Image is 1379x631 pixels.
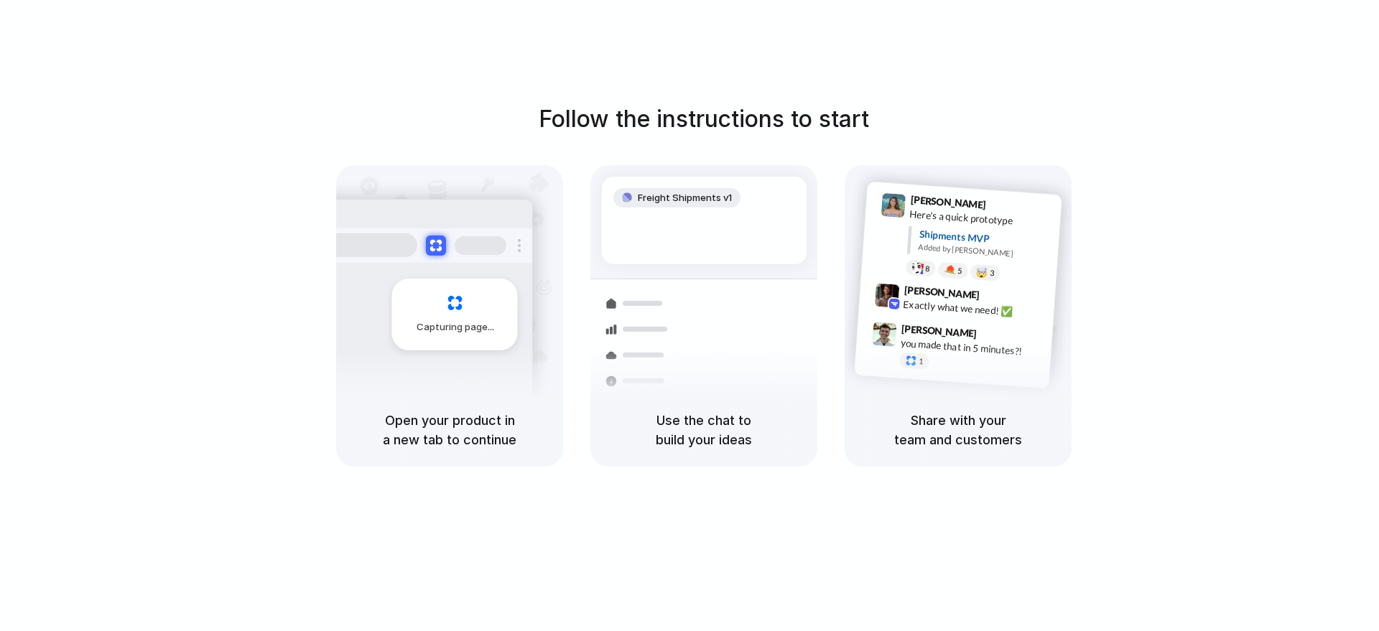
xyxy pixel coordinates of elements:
div: Added by [PERSON_NAME] [918,240,1050,261]
span: [PERSON_NAME] [910,192,986,212]
span: 1 [919,357,924,365]
span: 8 [925,264,930,272]
span: 3 [990,268,995,276]
span: 9:47 AM [981,327,1011,345]
span: Capturing page [417,320,496,335]
span: Freight Shipments v1 [638,191,732,205]
div: Shipments MVP [919,226,1051,250]
span: 9:42 AM [984,289,1013,306]
h5: Share with your team and customers [862,411,1054,449]
h5: Use the chat to build your ideas [608,411,800,449]
span: [PERSON_NAME] [901,320,978,341]
span: [PERSON_NAME] [904,281,980,302]
span: 5 [957,266,962,274]
h1: Follow the instructions to start [539,102,869,136]
div: Here's a quick prototype [909,206,1053,230]
div: you made that in 5 minutes?! [900,335,1044,360]
div: 🤯 [976,267,988,278]
h5: Open your product in a new tab to continue [353,411,546,449]
span: 9:41 AM [990,198,1020,215]
div: Exactly what we need! ✅ [903,296,1046,321]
